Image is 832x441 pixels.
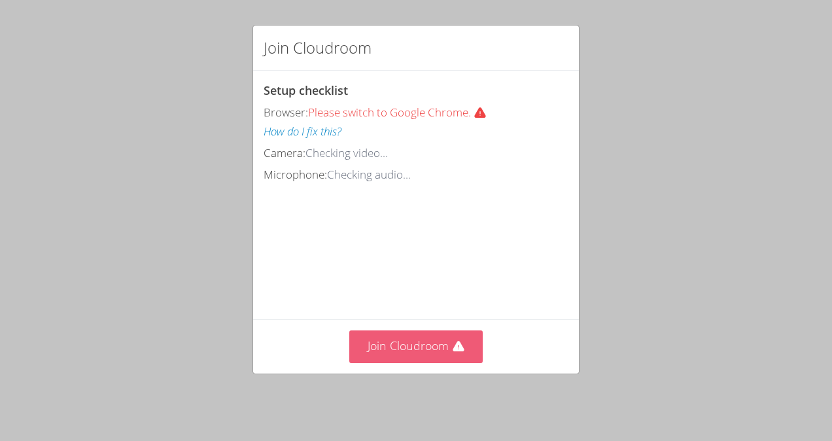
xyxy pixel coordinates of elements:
span: Checking video... [305,145,388,160]
span: Camera: [264,145,305,160]
h2: Join Cloudroom [264,36,372,60]
span: Setup checklist [264,82,348,98]
button: Join Cloudroom [349,330,483,362]
button: How do I fix this? [264,122,341,141]
span: Please switch to Google Chrome. [308,105,492,120]
span: Microphone: [264,167,327,182]
span: Browser: [264,105,308,120]
span: Checking audio... [327,167,411,182]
